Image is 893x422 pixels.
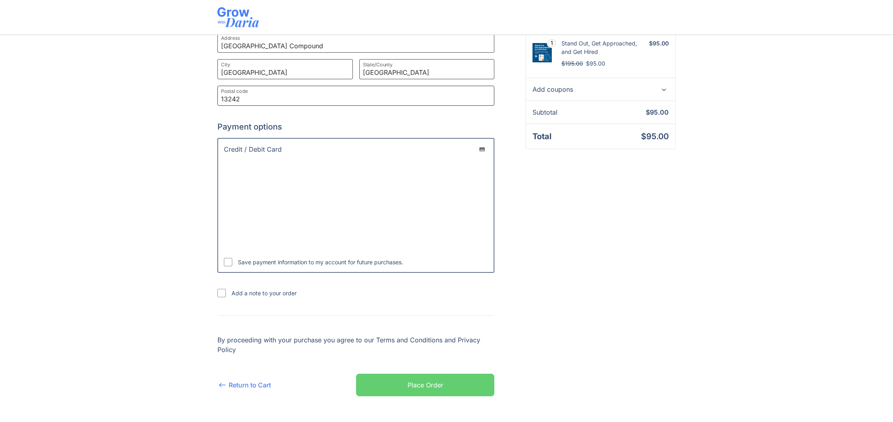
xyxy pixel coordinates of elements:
span: $95.00 [649,40,669,47]
iframe: Secure payment input frame [222,165,486,253]
img: Stand Out, Get Approached, and Get Hired​ [533,43,552,62]
label: Postal code [221,87,248,95]
input: State/County [359,59,495,79]
span: Subtotal [533,107,646,117]
a: Return to Cart [217,380,271,390]
input: City [217,59,353,79]
div: Place Order [408,380,443,390]
img: Credit / Debit Card [475,144,490,154]
h2: Payment options [217,122,494,132]
del: $195.00 [561,60,583,67]
label: City [221,61,230,68]
span: By proceeding with your purchase you agree to our Terms and Conditions and Privacy Policy [217,336,480,354]
label: State/County [363,61,393,68]
input: Save payment information to my account for future purchases. [224,258,232,266]
span: $95.00 [641,132,669,141]
ins: $95.00 [586,60,605,67]
input: Postal code [217,86,494,106]
span: Total [533,130,641,142]
h3: Stand Out, Get Approached, and Get Hired​ [561,39,644,56]
span: Add a note to your order [231,289,297,297]
button: Place Order [356,374,495,396]
span: Credit / Debit Card [224,144,490,154]
span: 1 [551,40,553,46]
div: Add coupons [533,84,669,94]
label: Address [221,34,240,41]
input: Add a note to your order [217,289,226,297]
span: Save payment information to my account for future purchases. [238,258,403,266]
input: Address [217,33,494,53]
span: $95.00 [646,107,669,117]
